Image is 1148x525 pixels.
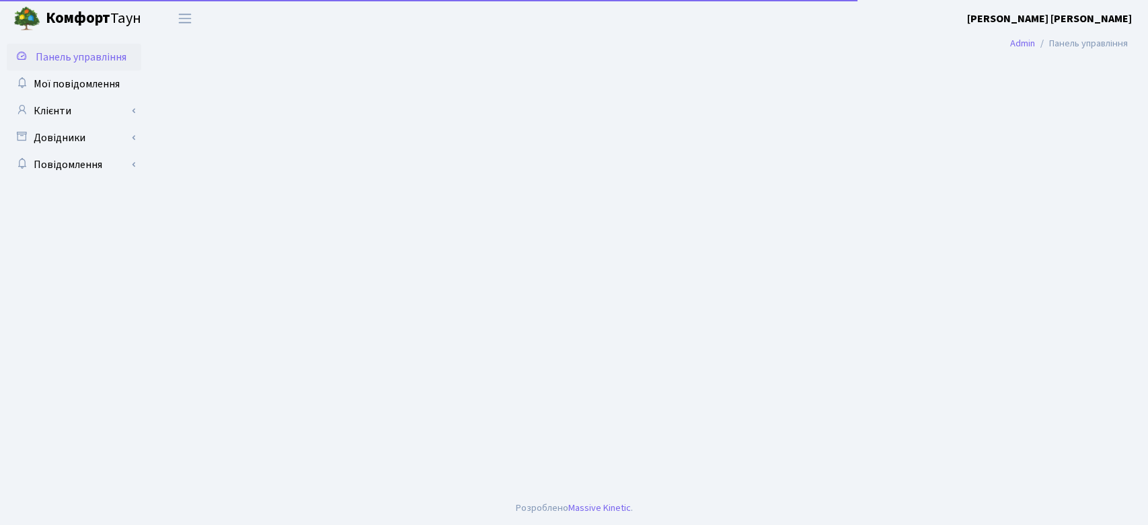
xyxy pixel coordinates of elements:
[7,97,141,124] a: Клієнти
[7,124,141,151] a: Довідники
[568,501,631,515] a: Massive Kinetic
[46,7,110,29] b: Комфорт
[36,50,126,65] span: Панель управління
[990,30,1148,58] nav: breadcrumb
[1010,36,1035,50] a: Admin
[13,5,40,32] img: logo.png
[967,11,1132,27] a: [PERSON_NAME] [PERSON_NAME]
[516,501,633,516] div: Розроблено .
[7,44,141,71] a: Панель управління
[7,71,141,97] a: Мої повідомлення
[168,7,202,30] button: Переключити навігацію
[1035,36,1128,51] li: Панель управління
[967,11,1132,26] b: [PERSON_NAME] [PERSON_NAME]
[34,77,120,91] span: Мої повідомлення
[46,7,141,30] span: Таун
[7,151,141,178] a: Повідомлення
